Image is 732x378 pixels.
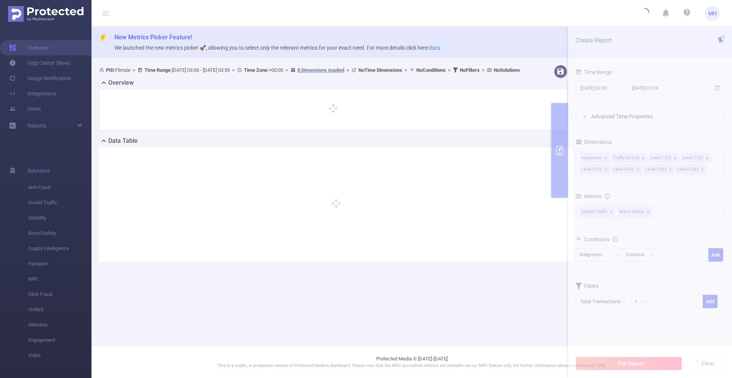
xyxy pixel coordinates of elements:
span: MRC [28,271,91,287]
span: Attention [28,317,91,333]
b: Time Zone: [244,67,269,73]
span: > [480,67,487,73]
span: > [402,67,409,73]
span: Solutions [27,163,50,178]
span: Supply Intelligence [28,241,91,256]
b: No Time Dimensions [358,67,402,73]
footer: Protected Media © [DATE]-[DATE] [91,346,732,378]
span: > [446,67,453,73]
i: icon: user [99,68,106,73]
span: Unified [28,302,91,317]
b: PID: [106,67,115,73]
span: Anti-Fraud [28,180,91,195]
a: Users [9,101,41,116]
a: Overview [9,40,49,55]
a: Integrations [9,86,56,101]
span: > [344,67,352,73]
span: Passport [28,256,91,271]
h2: Data Table [108,136,138,145]
a: Reports [27,118,46,133]
b: No Solutions [494,67,520,73]
i: icon: loading [640,8,649,19]
span: MH [708,6,717,21]
b: No Conditions [416,67,446,73]
u: 8 Dimensions Applied [297,67,344,73]
h2: Overview [108,78,134,87]
a: docs [429,45,440,51]
i: icon: close [721,34,726,40]
b: No Filters [460,67,480,73]
span: Click Fraud [28,287,91,302]
span: New Metrics Picker Feature! [114,34,192,41]
span: Invalid Traffic [28,195,91,210]
span: Visibility [28,210,91,226]
span: Reports [27,123,46,129]
span: Brand Safety [28,226,91,241]
p: This is a stable, in production version of Protected Media's dashboard. Please note that the MRC ... [111,363,713,369]
span: > [230,67,237,73]
img: Protected Media [8,6,83,22]
span: Engagement [28,333,91,348]
a: Help Center (New) [9,55,71,71]
span: Video [28,348,91,363]
a: Usage Notification [9,71,71,86]
i: icon: thunderbolt [99,34,107,42]
button: icon: close [721,33,726,41]
b: Time Range: [144,67,172,73]
span: > [283,67,291,73]
span: > [130,67,138,73]
span: We launched the new metrics picker 🚀, allowing you to select only the relevant metrics for your e... [114,45,440,51]
span: Filmzie [DATE] 03:00 - [DATE] 03:59 +00:00 [99,67,520,73]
